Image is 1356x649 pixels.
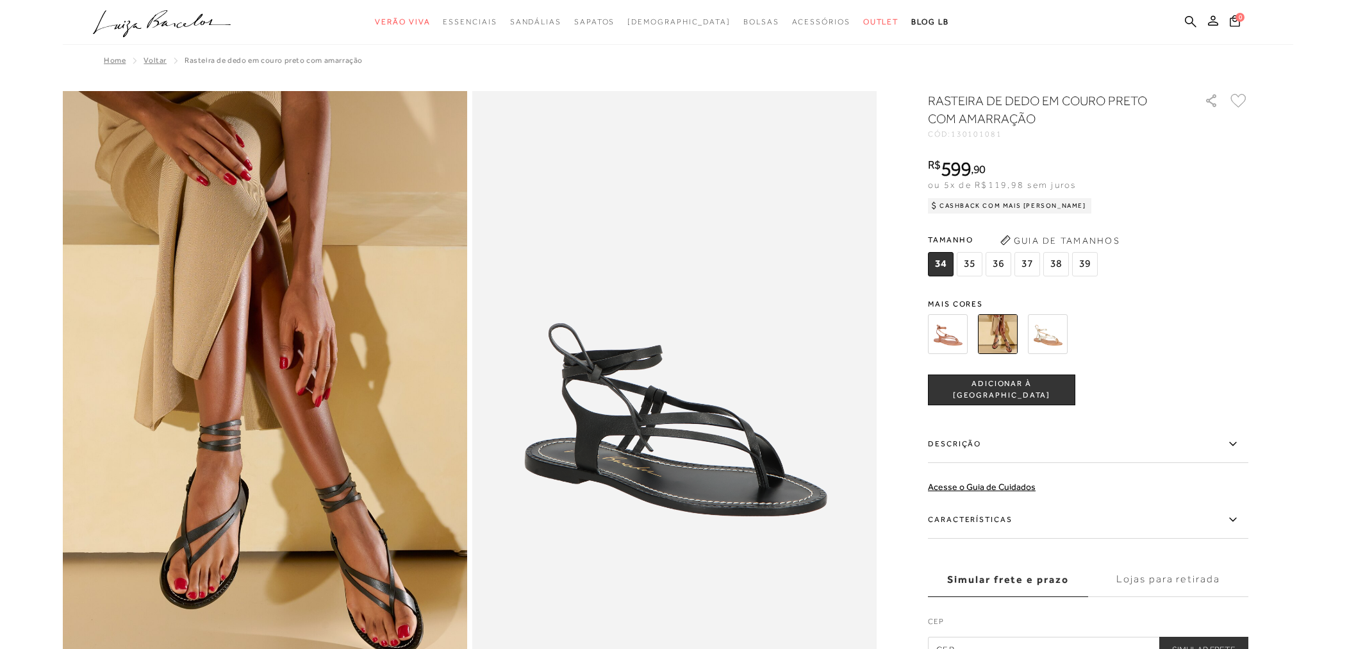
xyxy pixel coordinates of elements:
[928,300,1248,308] span: Mais cores
[627,10,731,34] a: noSubCategoriesText
[792,10,850,34] a: categoryNavScreenReaderText
[928,252,954,276] span: 34
[928,130,1184,138] div: CÓD:
[986,252,1011,276] span: 36
[574,10,615,34] a: categoryNavScreenReaderText
[375,10,430,34] a: categoryNavScreenReaderText
[743,10,779,34] a: categoryNavScreenReaderText
[928,616,1248,634] label: CEP
[928,230,1101,249] span: Tamanho
[978,314,1018,354] img: RASTEIRA DE DEDO EM COURO PRETO COM AMARRAÇÃO
[928,198,1091,214] div: Cashback com Mais [PERSON_NAME]
[863,10,899,34] a: categoryNavScreenReaderText
[443,10,497,34] a: categoryNavScreenReaderText
[144,56,167,65] a: Voltar
[1226,14,1244,31] button: 0
[863,17,899,26] span: Outlet
[911,17,948,26] span: BLOG LB
[1014,252,1040,276] span: 37
[928,375,1075,405] button: ADICIONAR À [GEOGRAPHIC_DATA]
[928,562,1088,597] label: Simular frete e prazo
[973,162,986,176] span: 90
[1072,252,1098,276] span: 39
[185,56,363,65] span: RASTEIRA DE DEDO EM COURO PRETO COM AMARRAÇÃO
[510,17,561,26] span: Sandálias
[928,92,1168,128] h1: RASTEIRA DE DEDO EM COURO PRETO COM AMARRAÇÃO
[1088,562,1248,597] label: Lojas para retirada
[104,56,126,65] a: Home
[928,426,1248,463] label: Descrição
[1236,13,1244,22] span: 0
[627,17,731,26] span: [DEMOGRAPHIC_DATA]
[574,17,615,26] span: Sapatos
[941,157,971,180] span: 599
[929,378,1075,401] span: ADICIONAR À [GEOGRAPHIC_DATA]
[996,230,1124,251] button: Guia de Tamanhos
[1028,314,1068,354] img: RASTEIRA DE DEDO METALIZADA DOURADA COM AMARRAÇÃO
[792,17,850,26] span: Acessórios
[928,314,968,354] img: RASTEIRA DE DEDO EM COURO CARAMELO COM AMARRAÇÃO
[1043,252,1069,276] span: 38
[743,17,779,26] span: Bolsas
[928,159,941,171] i: R$
[443,17,497,26] span: Essenciais
[510,10,561,34] a: categoryNavScreenReaderText
[928,482,1036,492] a: Acesse o Guia de Cuidados
[911,10,948,34] a: BLOG LB
[971,164,986,175] i: ,
[928,501,1248,539] label: Características
[951,130,1002,139] span: 130101081
[928,180,1076,190] span: ou 5x de R$119,98 sem juros
[375,17,430,26] span: Verão Viva
[957,252,982,276] span: 35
